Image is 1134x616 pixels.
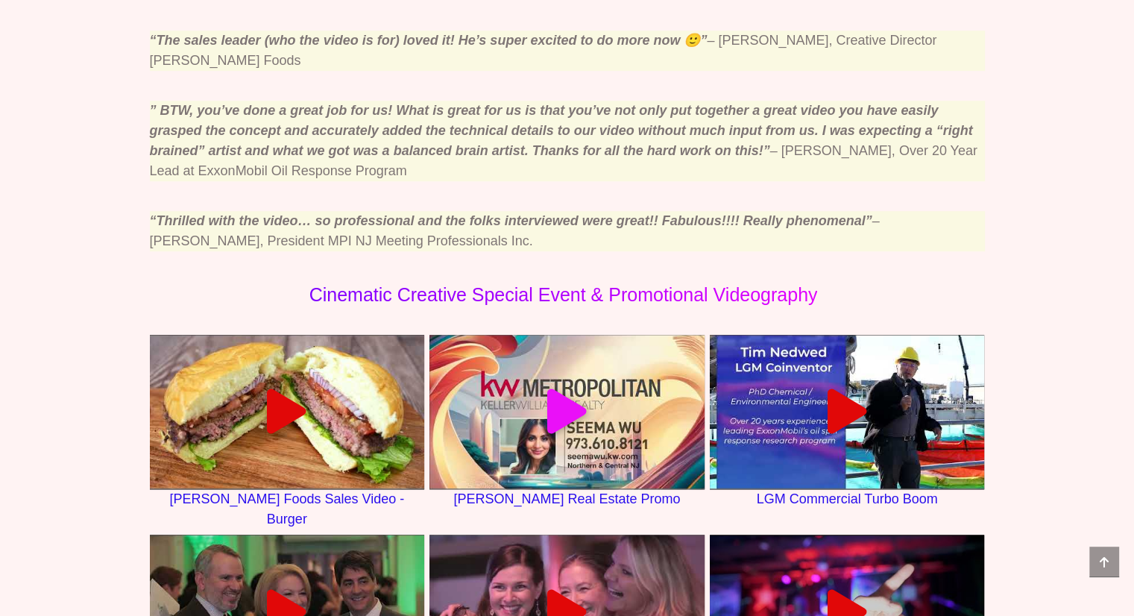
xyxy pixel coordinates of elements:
cite: “Thrilled with the video… so professional and the folks interviewed were great!! Fabulous!!!! Rea... [150,213,872,228]
p: – [PERSON_NAME], President MPI NJ Meeting Professionals Inc. [150,211,985,251]
cite: “The sales leader (who the video is for) loved it! He’s super excited to do more now 🙂” [150,33,708,48]
p: – [PERSON_NAME], Over 20 Year Lead at ExxonMobil Oil Response Program [150,101,985,181]
p: – [PERSON_NAME], Creative Director [PERSON_NAME] Foods [150,31,985,71]
span: Cinematic Creative Special Event & Promotional Videography [309,284,818,305]
cite: ” BTW, you’ve done a great job for us! What is great for us is that you’ve not only put together ... [150,103,973,158]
